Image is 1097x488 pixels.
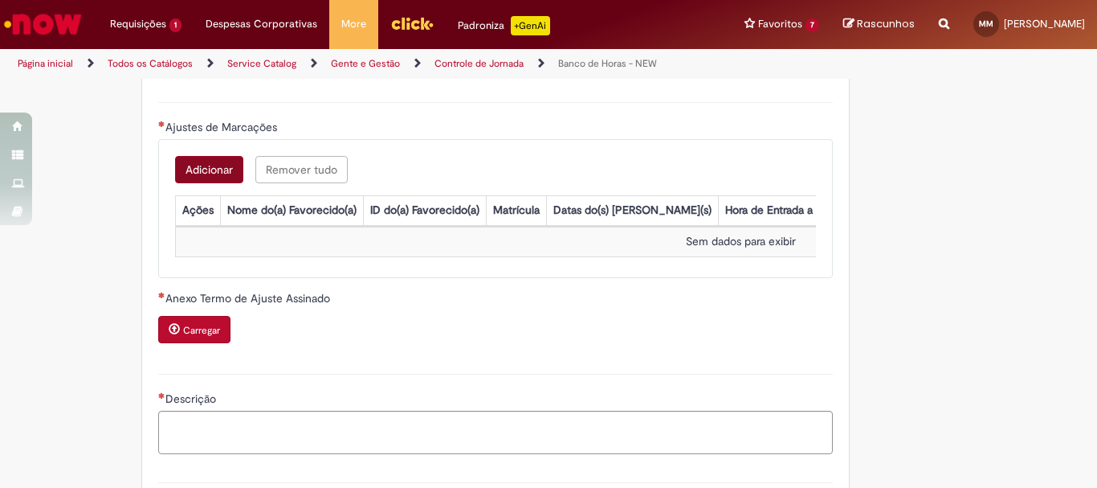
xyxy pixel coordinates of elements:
[169,18,181,32] span: 1
[1004,17,1085,31] span: [PERSON_NAME]
[558,57,657,70] a: Banco de Horas - NEW
[979,18,993,29] span: MM
[158,292,165,298] span: Necessários
[805,18,819,32] span: 7
[165,291,333,306] span: Anexo Termo de Ajuste Assinado
[341,16,366,32] span: More
[12,49,720,79] ul: Trilhas de página
[2,8,84,40] img: ServiceNow
[158,392,165,399] span: Necessários
[857,16,915,31] span: Rascunhos
[165,392,219,406] span: Descrição
[206,16,317,32] span: Despesas Corporativas
[331,57,400,70] a: Gente e Gestão
[175,195,220,225] th: Ações
[363,195,486,225] th: ID do(a) Favorecido(a)
[458,16,550,35] div: Padroniza
[486,195,546,225] th: Matrícula
[843,17,915,32] a: Rascunhos
[220,195,363,225] th: Nome do(a) Favorecido(a)
[108,57,193,70] a: Todos os Catálogos
[175,156,243,183] button: Add a row for Ajustes de Marcações
[390,11,434,35] img: click_logo_yellow_360x200.png
[158,411,833,454] textarea: Descrição
[18,57,73,70] a: Página inicial
[158,121,165,127] span: Necessários
[183,324,220,337] small: Carregar
[718,195,931,225] th: Hora de Entrada a ser ajustada no ponto
[758,16,802,32] span: Favoritos
[546,195,718,225] th: Datas do(s) [PERSON_NAME](s)
[110,16,166,32] span: Requisições
[511,16,550,35] p: +GenAi
[434,57,524,70] a: Controle de Jornada
[158,316,230,343] button: Carregar anexo de Anexo Termo de Ajuste Assinado Required
[227,57,296,70] a: Service Catalog
[165,120,280,134] span: Ajustes de Marcações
